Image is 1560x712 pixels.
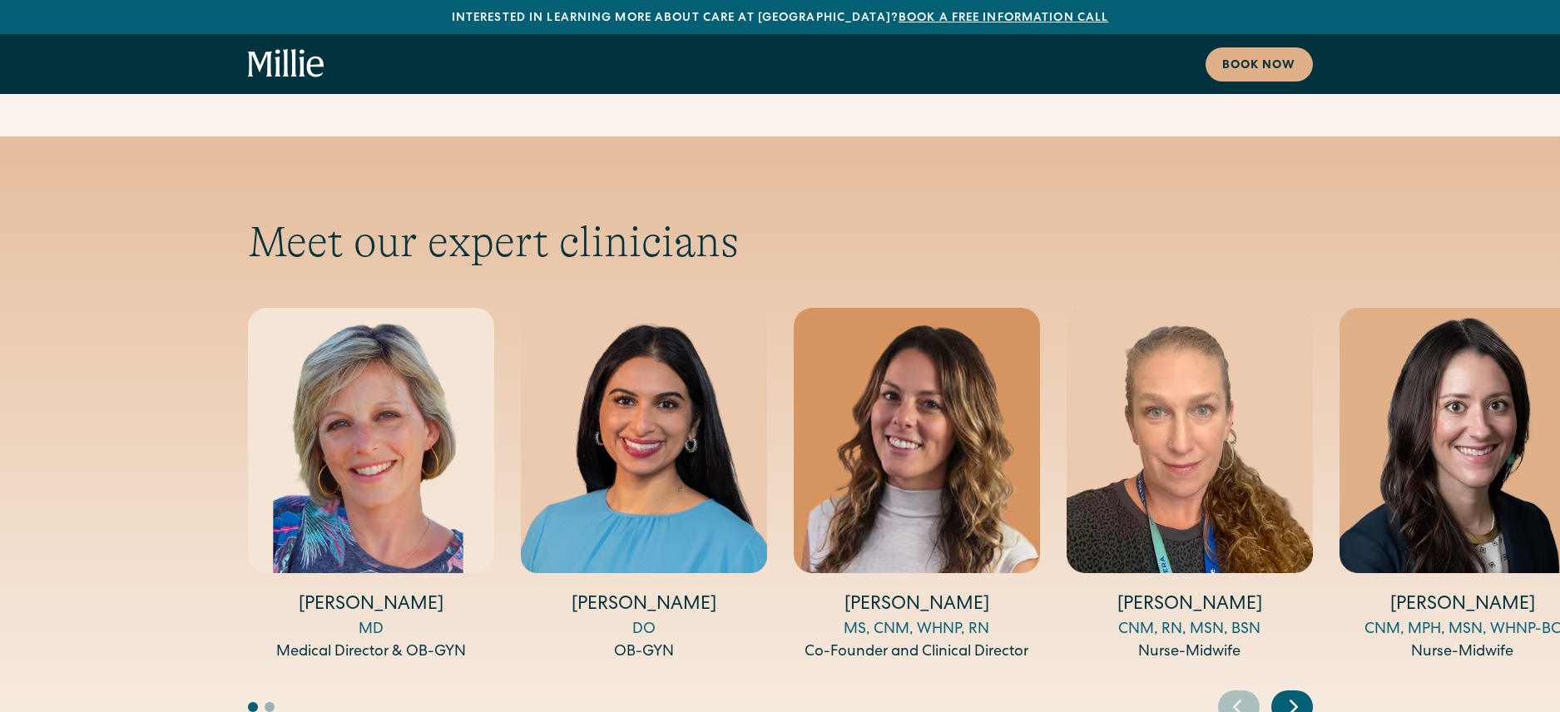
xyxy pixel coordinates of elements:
h4: [PERSON_NAME] [794,593,1040,619]
a: Book now [1206,47,1313,82]
h2: Meet our expert clinicians [248,216,1313,268]
a: home [248,49,324,79]
h4: [PERSON_NAME] [248,593,494,619]
div: Book now [1222,57,1296,75]
div: OB-GYN [521,641,767,664]
div: Nurse-Midwife [1067,641,1313,664]
div: MS, CNM, WHNP, RN [794,619,1040,641]
div: Co-Founder and Clinical Director [794,641,1040,664]
div: 1 / 5 [248,308,494,664]
div: 3 / 5 [794,308,1040,664]
div: MD [248,619,494,641]
a: Book a free information call [899,12,1108,24]
h4: [PERSON_NAME] [521,593,767,619]
button: Go to slide 2 [265,702,275,712]
button: Go to slide 1 [248,702,258,712]
div: 2 / 5 [521,308,767,664]
div: Medical Director & OB-GYN [248,641,494,664]
div: CNM, RN, MSN, BSN [1067,619,1313,641]
h4: [PERSON_NAME] [1067,593,1313,619]
div: DO [521,619,767,641]
div: 4 / 5 [1067,308,1313,664]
